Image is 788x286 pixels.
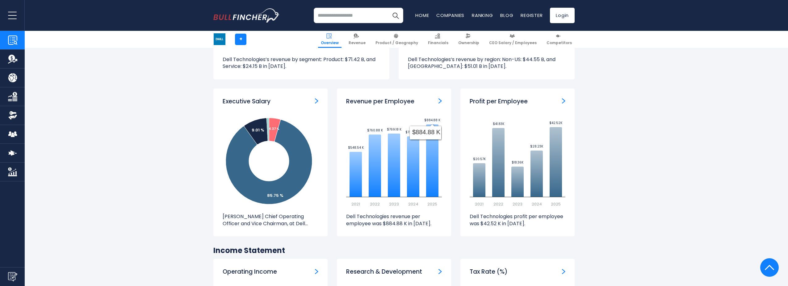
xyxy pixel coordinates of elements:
a: Go to homepage [213,8,280,23]
a: Financials [425,31,451,48]
text: 2023 [513,201,522,207]
h3: Profit per Employee [470,98,528,106]
text: $548.54 K [348,145,364,150]
a: Revenue per Employee [438,98,442,104]
a: Profit per Employee [562,98,565,104]
h3: Tax Rate (%) [470,268,508,276]
p: Dell Technologies profit per employee was $42.52 K in [DATE]. [470,213,565,227]
text: 2022 [370,201,380,207]
text: $769.18 K [387,127,402,132]
text: 2023 [389,201,399,207]
text: $20.57K [473,157,486,161]
a: CEO Salary / Employees [486,31,539,48]
span: Overview [321,40,339,45]
text: $18.36K [512,160,524,165]
img: bullfincher logo [213,8,280,23]
a: Overview [318,31,342,48]
span: Financials [428,40,448,45]
a: Login [550,8,575,23]
text: 2021 [351,201,360,207]
span: Product / Geography [375,40,418,45]
a: Register [521,12,543,19]
a: Revenue [346,31,368,48]
a: Tax Rate [562,268,565,275]
button: Search [388,8,403,23]
h3: Research & Development [346,268,422,276]
span: Revenue [349,40,366,45]
a: Research & Development [438,268,442,275]
p: Dell Technologies’s revenue by region: Non-US: $44.55 B, and [GEOGRAPHIC_DATA]: $51.01 B in [DATE]. [408,56,565,70]
tspan: 4.37 % [269,126,279,131]
a: Companies [436,12,464,19]
text: 2024 [408,201,418,207]
h3: Revenue per Employee [346,98,414,106]
a: Home [415,12,429,19]
p: Dell Technologies’s revenue by segment: Product: $71.42 B, and Service: $24.15 B in [DATE]. [223,56,380,70]
p: Dell Technologies revenue per employee was $884.88 K in [DATE]. [346,213,442,227]
h3: Executive Salary [223,98,270,106]
text: 2022 [493,201,503,207]
tspan: 85.75 % [267,193,283,198]
text: $760.88 K [367,128,383,133]
text: $736.88 K [405,130,421,135]
a: Competitors [544,31,575,48]
h2: Income Statement [213,246,575,255]
text: $42.52K [549,121,563,125]
text: 2024 [532,201,542,207]
text: $884.88 K [424,118,441,122]
img: DELL logo [214,33,225,45]
a: Operating Income [315,268,318,275]
text: 2021 [475,201,484,207]
a: Ownership [455,31,482,48]
span: Ownership [458,40,479,45]
h3: Operating Income [223,268,277,276]
a: + [235,34,246,45]
a: Product / Geography [373,31,421,48]
text: $28.23K [530,144,543,149]
text: 2025 [427,201,437,207]
text: $41.83K [493,122,505,126]
img: Ownership [8,111,17,120]
a: ceo-salary [315,98,318,104]
tspan: 9.01 % [252,127,264,133]
p: [PERSON_NAME] Chief Operating Officer and Vice Chairman, at Dell... [223,213,318,227]
span: Competitors [547,40,572,45]
text: 2025 [551,201,561,207]
span: CEO Salary / Employees [489,40,537,45]
a: Ranking [472,12,493,19]
a: Blog [500,12,513,19]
